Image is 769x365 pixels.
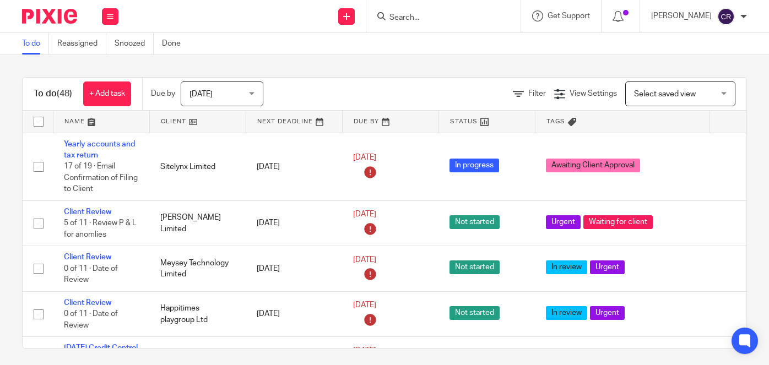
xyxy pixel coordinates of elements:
a: [DATE] Credit Control - [PERSON_NAME] [64,344,138,363]
td: Happitimes playgroup Ltd [149,291,246,336]
img: Pixie [22,9,77,24]
a: Reassigned [57,33,106,55]
span: [DATE] [353,256,376,264]
span: Urgent [590,260,625,274]
a: Snoozed [115,33,154,55]
td: [DATE] [246,246,342,291]
span: Urgent [590,306,625,320]
span: Waiting for client [583,215,653,229]
h1: To do [34,88,72,100]
span: Awaiting Client Approval [546,159,640,172]
a: Yearly accounts and tax return [64,140,135,159]
td: [DATE] [246,200,342,246]
a: Client Review [64,208,111,216]
p: Due by [151,88,175,99]
a: Client Review [64,253,111,261]
span: In review [546,260,587,274]
span: 0 of 11 · Date of Review [64,265,118,284]
span: Urgent [546,215,581,229]
td: [PERSON_NAME] Limited [149,200,246,246]
span: In review [546,306,587,320]
p: [PERSON_NAME] [651,10,712,21]
span: View Settings [570,90,617,97]
span: Filter [528,90,546,97]
span: [DATE] [353,211,376,219]
span: Not started [450,215,500,229]
span: [DATE] [353,301,376,309]
a: + Add task [83,81,131,106]
span: Not started [450,260,500,274]
span: (48) [57,89,72,98]
span: [DATE] [353,347,376,355]
span: In progress [450,159,499,172]
a: To do [22,33,49,55]
span: [DATE] [353,154,376,162]
span: 5 of 11 · Review P & L for anomlies [64,219,137,238]
span: Not started [450,306,500,320]
a: Client Review [64,299,111,307]
td: [DATE] [246,133,342,200]
span: [DATE] [189,90,213,98]
span: 0 of 11 · Date of Review [64,310,118,329]
a: Done [162,33,189,55]
img: svg%3E [717,8,735,25]
td: [DATE] [246,291,342,336]
td: Sitelynx Limited [149,133,246,200]
span: Select saved view [634,90,696,98]
td: Meysey Technology Limited [149,246,246,291]
span: Tags [546,118,565,124]
span: 17 of 19 · Email Confirmation of Filing to Client [64,162,138,193]
span: Get Support [548,12,590,20]
input: Search [388,13,488,23]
